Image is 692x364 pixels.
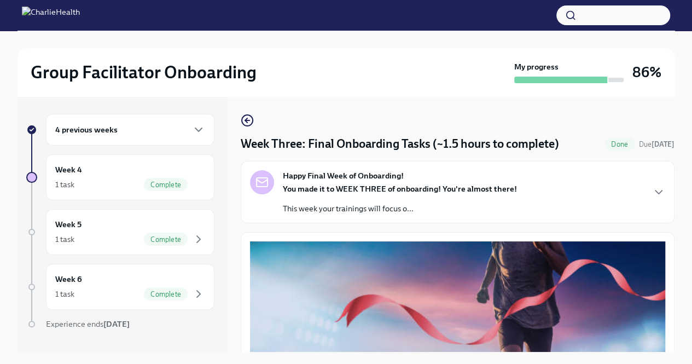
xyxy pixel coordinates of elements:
span: Complete [144,181,188,189]
strong: My progress [514,61,559,72]
a: Week 61 taskComplete [26,264,214,310]
h6: Week 4 [55,164,82,176]
strong: [DATE] [103,319,130,329]
img: CharlieHealth [22,7,80,24]
div: 1 task [55,234,74,245]
div: 1 task [55,179,74,190]
span: Due [639,140,674,148]
strong: Happy Final Week of Onboarding! [283,170,404,181]
h4: Week Three: Final Onboarding Tasks (~1.5 hours to complete) [241,136,559,152]
span: Done [604,140,635,148]
strong: You made it to WEEK THREE of onboarding! You're almost there! [283,184,517,194]
h6: Week 6 [55,273,82,285]
div: 1 task [55,288,74,299]
div: 4 previous weeks [46,114,214,146]
span: Complete [144,290,188,298]
a: Week 51 taskComplete [26,209,214,255]
strong: [DATE] [652,140,674,148]
a: Week 41 taskComplete [26,154,214,200]
h2: Group Facilitator Onboarding [31,61,257,83]
h6: 4 previous weeks [55,124,118,136]
p: This week your trainings will focus o... [283,203,517,214]
h3: 86% [632,62,661,82]
span: Complete [144,235,188,244]
span: Experience ends [46,319,130,329]
h6: Week 5 [55,218,82,230]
